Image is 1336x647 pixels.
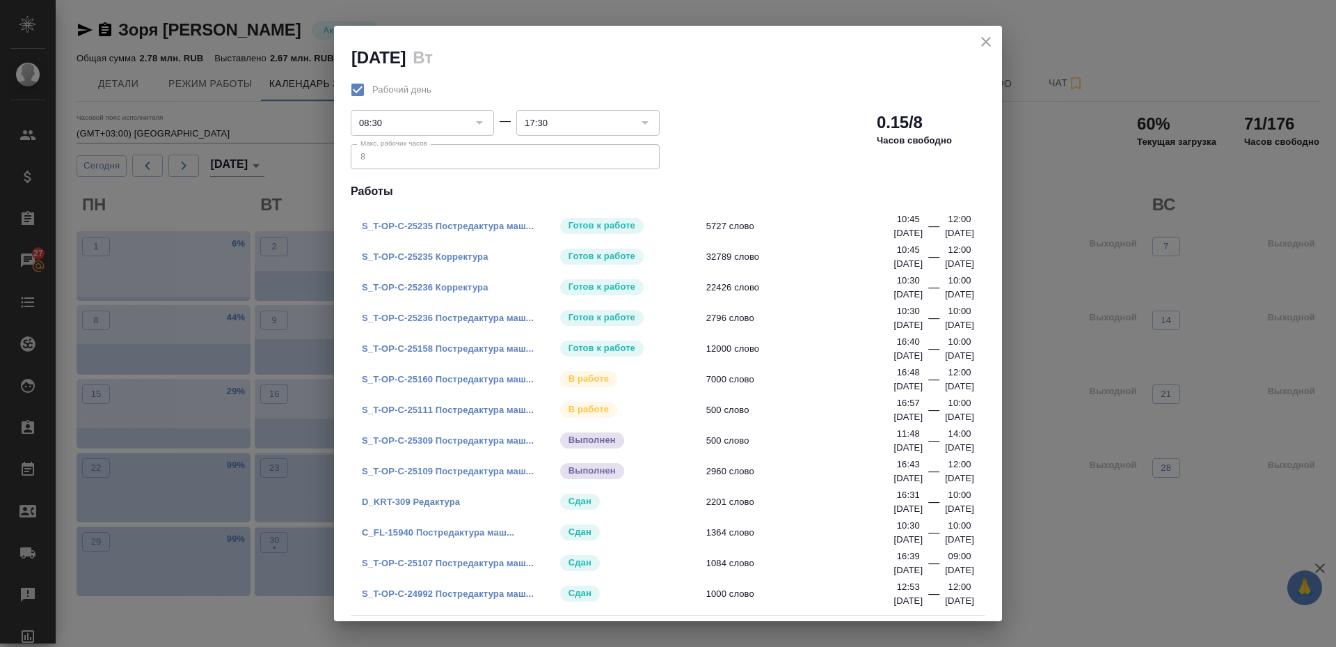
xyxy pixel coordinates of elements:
[945,349,974,363] p: [DATE]
[877,111,923,134] h2: 0.15/8
[893,563,923,577] p: [DATE]
[362,558,534,568] a: S_T-OP-C-25107 Постредактура маш...
[877,134,952,148] p: Часов свободно
[706,526,903,540] span: 1364 слово
[413,48,432,67] h2: Вт
[568,586,591,600] p: Сдан
[948,519,971,533] p: 10:00
[897,335,920,349] p: 16:40
[945,288,974,302] p: [DATE]
[362,221,534,231] a: S_T-OP-C-25235 Постредактура маш...
[928,279,939,302] div: —
[928,402,939,424] div: —
[948,243,971,257] p: 12:00
[897,488,920,502] p: 16:31
[362,313,534,323] a: S_T-OP-C-25236 Постредактура маш...
[362,282,488,293] a: S_T-OP-C-25236 Корректура
[945,226,974,240] p: [DATE]
[893,533,923,547] p: [DATE]
[897,427,920,441] p: 11:48
[568,403,609,416] p: В работе
[948,488,971,502] p: 10:00
[362,405,534,415] a: S_T-OP-C-25111 Постредактура маш...
[928,249,939,271] div: —
[362,527,514,538] a: C_FL-15940 Постредактура маш...
[928,494,939,516] div: —
[568,280,635,294] p: Готов к работе
[928,586,939,608] div: —
[893,288,923,302] p: [DATE]
[568,525,591,539] p: Сдан
[706,465,903,478] span: 2960 слово
[362,435,534,446] a: S_T-OP-C-25309 Постредактура маш...
[928,371,939,393] div: —
[928,341,939,363] div: —
[706,250,903,264] span: 32789 слово
[928,432,939,455] div: —
[893,441,923,455] p: [DATE]
[893,410,923,424] p: [DATE]
[893,502,923,516] p: [DATE]
[948,274,971,288] p: 10:00
[945,257,974,271] p: [DATE]
[568,341,635,355] p: Готов к работе
[897,549,920,563] p: 16:39
[362,251,488,262] a: S_T-OP-C-25235 Корректура
[948,304,971,318] p: 10:00
[897,519,920,533] p: 10:30
[893,380,923,393] p: [DATE]
[928,218,939,240] div: —
[945,533,974,547] p: [DATE]
[948,427,971,441] p: 14:00
[928,555,939,577] div: —
[945,318,974,332] p: [DATE]
[897,274,920,288] p: 10:30
[897,243,920,257] p: 10:45
[893,226,923,240] p: [DATE]
[897,458,920,471] p: 16:43
[897,212,920,226] p: 10:45
[362,466,534,476] a: S_T-OP-C-25109 Постредактура маш...
[568,556,591,570] p: Сдан
[928,463,939,485] div: —
[893,318,923,332] p: [DATE]
[948,335,971,349] p: 10:00
[948,396,971,410] p: 10:00
[362,497,460,507] a: D_KRT-309 Редактура
[897,396,920,410] p: 16:57
[897,366,920,380] p: 16:48
[893,594,923,608] p: [DATE]
[568,311,635,325] p: Готов к работе
[948,212,971,226] p: 12:00
[706,373,903,387] span: 7000 слово
[706,403,903,417] span: 500 слово
[706,556,903,570] span: 1084 слово
[893,257,923,271] p: [DATE]
[568,464,616,478] p: Выполнен
[362,374,534,384] a: S_T-OP-C-25160 Постредактура маш...
[928,310,939,332] div: —
[976,31,996,52] button: close
[948,549,971,563] p: 09:00
[568,372,609,386] p: В работе
[945,594,974,608] p: [DATE]
[948,580,971,594] p: 12:00
[945,410,974,424] p: [DATE]
[948,458,971,471] p: 12:00
[945,563,974,577] p: [DATE]
[362,588,534,599] a: S_T-OP-C-24992 Постредактура маш...
[945,471,974,485] p: [DATE]
[706,587,903,601] span: 1000 слово
[945,380,974,393] p: [DATE]
[945,441,974,455] p: [DATE]
[568,433,616,447] p: Выполнен
[568,219,635,233] p: Готов к работе
[706,311,903,325] span: 2796 слово
[893,471,923,485] p: [DATE]
[362,343,534,354] a: S_T-OP-C-25158 Постредактура маш...
[568,494,591,508] p: Сдан
[706,495,903,509] span: 2201 слово
[948,366,971,380] p: 12:00
[500,113,511,130] div: —
[945,502,974,516] p: [DATE]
